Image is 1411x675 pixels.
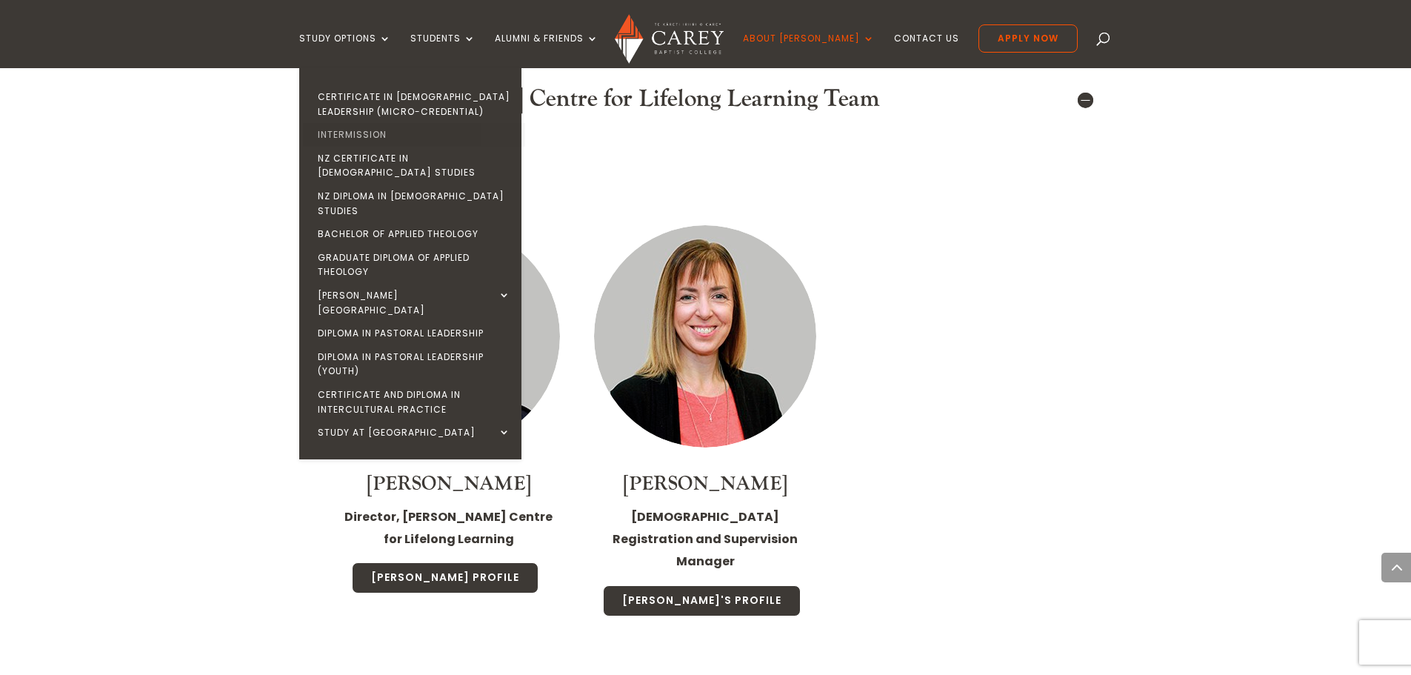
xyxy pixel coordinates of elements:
[303,184,525,222] a: NZ Diploma in [DEMOGRAPHIC_DATA] Studies
[303,85,525,123] a: Certificate in [DEMOGRAPHIC_DATA] Leadership (Micro-credential)
[321,85,1091,113] h5: [PERSON_NAME] Centre for Lifelong Learning Team
[615,14,724,64] img: Carey Baptist College
[303,322,525,345] a: Diploma in Pastoral Leadership
[303,222,525,246] a: Bachelor of Applied Theology
[303,383,525,421] a: Certificate and Diploma in Intercultural Practice
[594,225,816,448] img: Staff Thumbnail - Sarah Axford
[623,471,787,496] a: [PERSON_NAME]
[495,33,598,68] a: Alumni & Friends
[299,33,391,68] a: Study Options
[303,246,525,284] a: Graduate Diploma of Applied Theology
[743,33,875,68] a: About [PERSON_NAME]
[303,421,525,445] a: Study at [GEOGRAPHIC_DATA]
[367,471,531,496] a: [PERSON_NAME]
[303,345,525,383] a: Diploma in Pastoral Leadership (Youth)
[978,24,1078,53] a: Apply Now
[894,33,959,68] a: Contact Us
[410,33,476,68] a: Students
[344,508,553,548] strong: Director, [PERSON_NAME] Centre for Lifelong Learning
[303,284,525,322] a: [PERSON_NAME][GEOGRAPHIC_DATA]
[303,147,525,184] a: NZ Certificate in [DEMOGRAPHIC_DATA] Studies
[613,508,798,571] strong: [DEMOGRAPHIC_DATA] Registration and Supervision Manager
[352,562,538,593] a: [PERSON_NAME] Profile
[603,585,801,616] a: [PERSON_NAME]'s Profile
[303,123,525,147] a: Intermission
